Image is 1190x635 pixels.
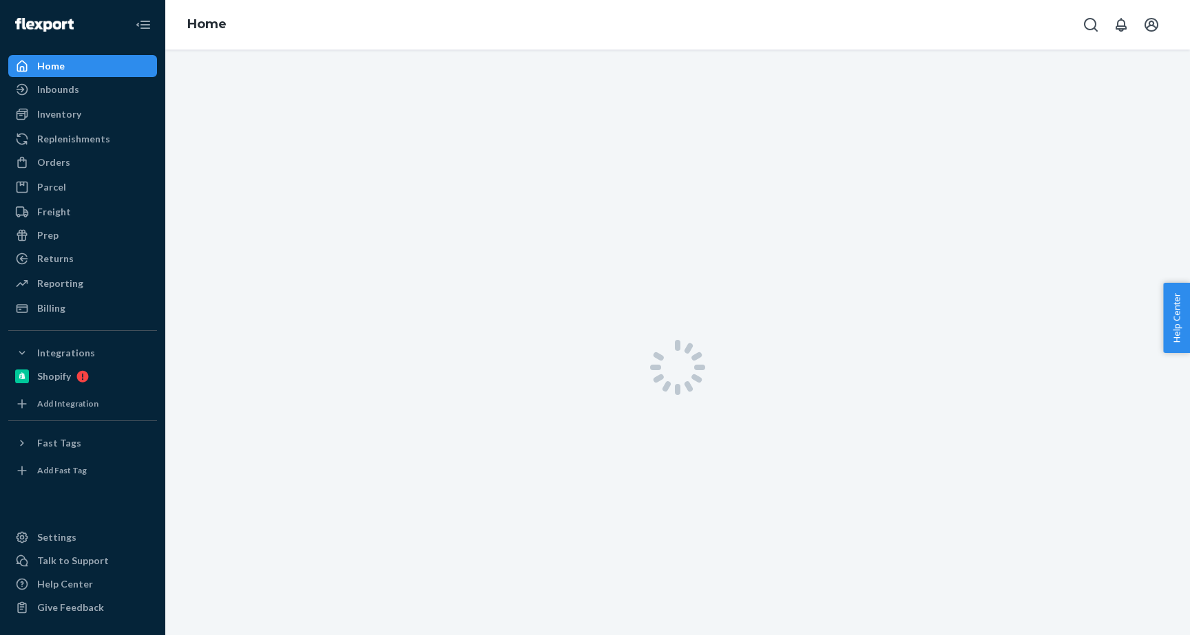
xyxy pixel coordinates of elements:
[8,176,157,198] a: Parcel
[37,601,104,614] div: Give Feedback
[8,342,157,364] button: Integrations
[8,460,157,482] a: Add Fast Tag
[8,550,157,572] a: Talk to Support
[37,530,76,544] div: Settings
[8,573,157,595] a: Help Center
[37,464,87,476] div: Add Fast Tag
[1138,11,1165,39] button: Open account menu
[37,577,93,591] div: Help Center
[176,5,238,45] ol: breadcrumbs
[37,252,74,266] div: Returns
[8,526,157,548] a: Settings
[8,201,157,223] a: Freight
[37,369,71,383] div: Shopify
[37,132,110,146] div: Replenishments
[37,277,83,290] div: Reporting
[8,128,157,150] a: Replenishments
[8,272,157,294] a: Reporting
[37,398,98,409] div: Add Integration
[37,107,81,121] div: Inventory
[37,554,109,568] div: Talk to Support
[37,155,70,169] div: Orders
[8,78,157,100] a: Inbounds
[37,83,79,96] div: Inbounds
[1077,11,1105,39] button: Open Search Box
[37,301,65,315] div: Billing
[37,436,81,450] div: Fast Tags
[8,393,157,415] a: Add Integration
[15,18,74,32] img: Flexport logo
[37,59,65,73] div: Home
[37,205,71,219] div: Freight
[1107,11,1135,39] button: Open notifications
[8,151,157,173] a: Orders
[8,297,157,319] a: Billing
[129,11,157,39] button: Close Navigation
[8,224,157,246] a: Prep
[187,17,227,32] a: Home
[8,103,157,125] a: Inventory
[8,596,157,618] button: Give Feedback
[8,365,157,387] a: Shopify
[37,228,59,242] div: Prep
[8,55,157,77] a: Home
[8,432,157,454] button: Fast Tags
[37,346,95,360] div: Integrations
[8,248,157,270] a: Returns
[1163,283,1190,353] button: Help Center
[37,180,66,194] div: Parcel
